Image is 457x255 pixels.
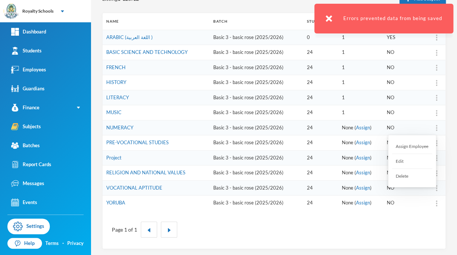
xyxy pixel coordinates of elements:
[303,150,338,165] td: 24
[210,90,303,105] td: Basic 3 - basic rose (2025/2026)
[303,30,338,45] td: 0
[22,8,54,14] div: Royalty Schools
[11,28,46,36] div: Dashboard
[106,94,129,100] a: LITERACY
[342,200,372,206] span: None ( )
[210,196,303,210] td: Basic 3 - basic rose (2025/2026)
[303,90,338,105] td: 24
[436,170,437,176] img: more_vert
[338,45,383,60] td: 1
[342,125,372,130] span: None ( )
[436,110,437,116] img: more_vert
[45,240,59,247] a: Terms
[106,34,153,40] a: ARABIC (اللغة العربية )
[338,60,383,75] td: 1
[383,105,424,120] td: NO
[383,135,424,151] td: NO
[106,170,185,175] a: RELIGION AND NATIONAL VALUES
[303,135,338,151] td: 24
[436,185,437,191] img: more_vert
[436,50,437,56] img: more_vert
[383,30,424,45] td: YES
[7,238,42,249] a: Help
[11,180,44,187] div: Messages
[383,180,424,196] td: NO
[210,165,303,181] td: Basic 3 - basic rose (2025/2026)
[106,64,126,70] a: FRENCH
[436,95,437,101] img: more_vert
[11,47,42,55] div: Students
[392,169,432,183] div: Delete
[338,105,383,120] td: 1
[356,139,370,145] a: Assign
[11,66,46,74] div: Employees
[303,180,338,196] td: 24
[436,65,437,71] img: more_vert
[436,200,437,206] img: more_vert
[383,165,424,181] td: NO
[11,123,41,130] div: Subjects
[210,180,303,196] td: Basic 3 - basic rose (2025/2026)
[436,35,437,41] img: more_vert
[383,150,424,165] td: NO
[356,185,370,191] a: Assign
[303,105,338,120] td: 24
[383,120,424,135] td: NO
[383,90,424,105] td: NO
[383,75,424,90] td: NO
[106,200,125,206] a: YORUBA
[436,140,437,146] img: more_vert
[314,4,453,33] div: Errors prevented data from being saved
[436,125,437,131] img: more_vert
[106,185,162,191] a: VOCATIONAL APTITUDE
[210,13,303,30] th: Batch
[106,109,121,115] a: MUSIC
[356,200,370,206] a: Assign
[436,155,437,161] img: more_vert
[436,80,437,86] img: more_vert
[11,198,37,206] div: Events
[210,135,303,151] td: Basic 3 - basic rose (2025/2026)
[62,240,64,247] div: ·
[338,75,383,90] td: 1
[4,4,19,19] img: logo
[106,155,121,161] a: Project
[338,30,383,45] td: 1
[210,75,303,90] td: Basic 3 - basic rose (2025/2026)
[356,155,370,161] a: Assign
[11,161,51,168] div: Report Cards
[106,125,133,130] a: NUMERACY
[303,120,338,135] td: 24
[342,170,372,175] span: None ( )
[303,45,338,60] td: 24
[67,240,84,247] a: Privacy
[356,125,370,130] a: Assign
[11,85,45,93] div: Guardians
[210,45,303,60] td: Basic 3 - basic rose (2025/2026)
[392,139,432,154] div: Assign Employee
[106,139,169,145] a: PRE-VOCATIONAL STUDIES
[303,196,338,210] td: 24
[383,45,424,60] td: NO
[303,60,338,75] td: 24
[210,120,303,135] td: Basic 3 - basic rose (2025/2026)
[106,49,188,55] a: BASIC SCIENCE AND TECHNOLOGY
[11,104,39,112] div: Finance
[11,142,40,149] div: Batches
[342,139,372,145] span: None ( )
[383,196,424,210] td: NO
[392,154,432,169] div: Edit
[7,219,50,234] a: Settings
[112,226,137,233] div: Page 1 of 1
[210,30,303,45] td: Basic 3 - basic rose (2025/2026)
[342,155,372,161] span: None ( )
[303,165,338,181] td: 24
[303,13,338,30] th: Students
[356,170,370,175] a: Assign
[210,60,303,75] td: Basic 3 - basic rose (2025/2026)
[383,60,424,75] td: NO
[338,90,383,105] td: 1
[210,105,303,120] td: Basic 3 - basic rose (2025/2026)
[303,75,338,90] td: 24
[342,185,372,191] span: None ( )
